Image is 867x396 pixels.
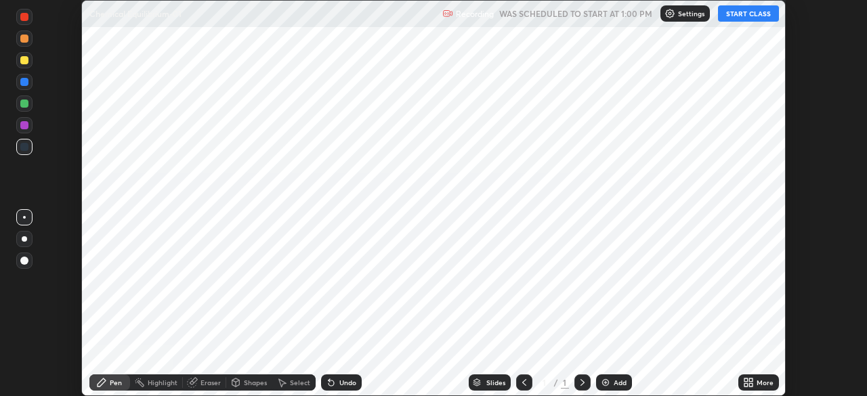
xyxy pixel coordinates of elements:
img: recording.375f2c34.svg [442,8,453,19]
div: Undo [339,379,356,386]
div: Select [290,379,310,386]
div: / [554,378,558,387]
h5: WAS SCHEDULED TO START AT 1:00 PM [499,7,652,20]
div: Highlight [148,379,177,386]
img: class-settings-icons [664,8,675,19]
div: More [757,379,774,386]
p: Recording [456,9,494,19]
div: Pen [110,379,122,386]
p: Settings [678,10,704,17]
div: Eraser [200,379,221,386]
button: START CLASS [718,5,779,22]
img: add-slide-button [600,377,611,388]
div: Shapes [244,379,267,386]
div: 1 [561,376,569,389]
div: 1 [538,378,551,387]
div: Slides [486,379,505,386]
p: Chemical Equilibrium-01 [89,8,182,19]
div: Add [614,379,627,386]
